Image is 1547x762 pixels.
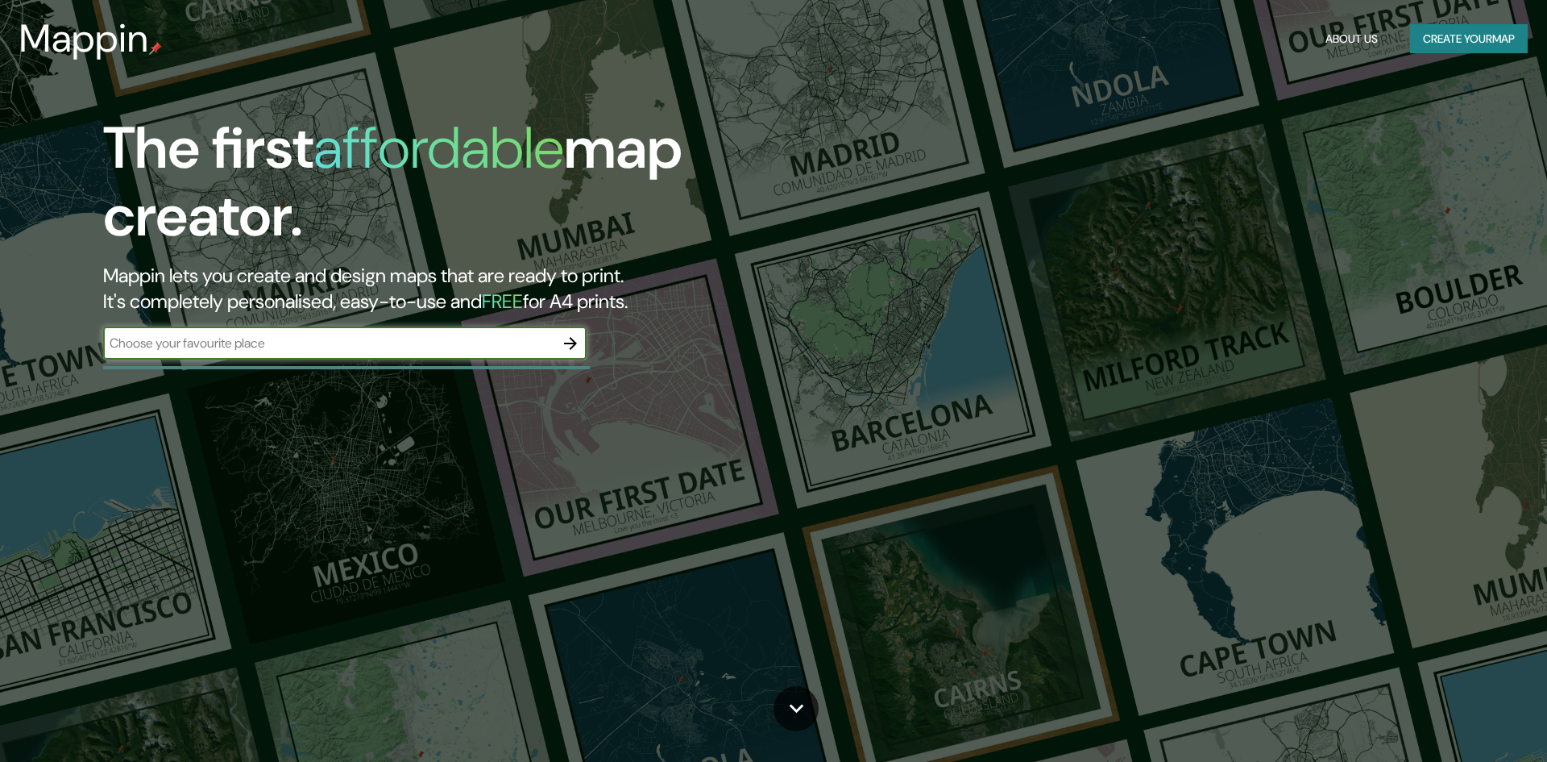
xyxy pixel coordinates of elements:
h5: FREE [482,289,523,314]
input: Choose your favourite place [103,334,554,352]
h3: Mappin [19,16,149,61]
h2: Mappin lets you create and design maps that are ready to print. It's completely personalised, eas... [103,263,877,314]
button: About Us [1319,24,1384,54]
button: Create yourmap [1410,24,1528,54]
img: mappin-pin [149,42,162,55]
h1: affordable [313,110,564,185]
h1: The first map creator. [103,115,877,263]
